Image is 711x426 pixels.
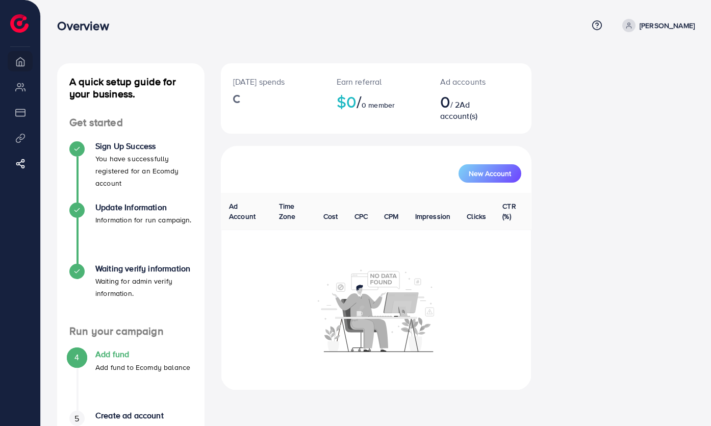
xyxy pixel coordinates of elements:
span: Ad Account [229,201,256,221]
span: CPC [354,211,368,221]
span: 0 [440,90,450,113]
p: Waiting for admin verify information. [95,275,192,299]
span: Ad account(s) [440,99,478,121]
p: [DATE] spends [233,76,312,88]
p: Ad accounts [440,76,493,88]
p: Information for run campaign. [95,214,192,226]
span: CTR (%) [502,201,516,221]
h2: $0 [337,92,416,111]
span: CPM [384,211,398,221]
h2: / 2 [440,92,493,121]
li: Sign Up Success [57,141,205,203]
h4: Run your campaign [57,325,205,338]
span: 4 [74,352,79,363]
h4: Sign Up Success [95,141,192,151]
span: Time Zone [279,201,296,221]
h3: Overview [57,18,117,33]
h4: Get started [57,116,205,129]
span: Clicks [467,211,486,221]
span: 0 member [362,100,395,110]
p: You have successfully registered for an Ecomdy account [95,153,192,189]
h4: Add fund [95,349,190,359]
img: No account [318,268,434,352]
span: 5 [74,413,79,424]
h4: Create ad account [95,411,192,420]
li: Update Information [57,203,205,264]
h4: Waiting verify information [95,264,192,273]
span: Cost [323,211,338,221]
h4: Update Information [95,203,192,212]
li: Waiting verify information [57,264,205,325]
p: Add fund to Ecomdy balance [95,361,190,373]
button: New Account [459,164,521,183]
p: [PERSON_NAME] [640,19,695,32]
span: New Account [469,170,511,177]
h4: A quick setup guide for your business. [57,76,205,100]
span: / [357,90,362,113]
a: [PERSON_NAME] [618,19,695,32]
img: logo [10,14,29,33]
p: Earn referral [337,76,416,88]
span: Impression [415,211,451,221]
li: Add fund [57,349,205,411]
